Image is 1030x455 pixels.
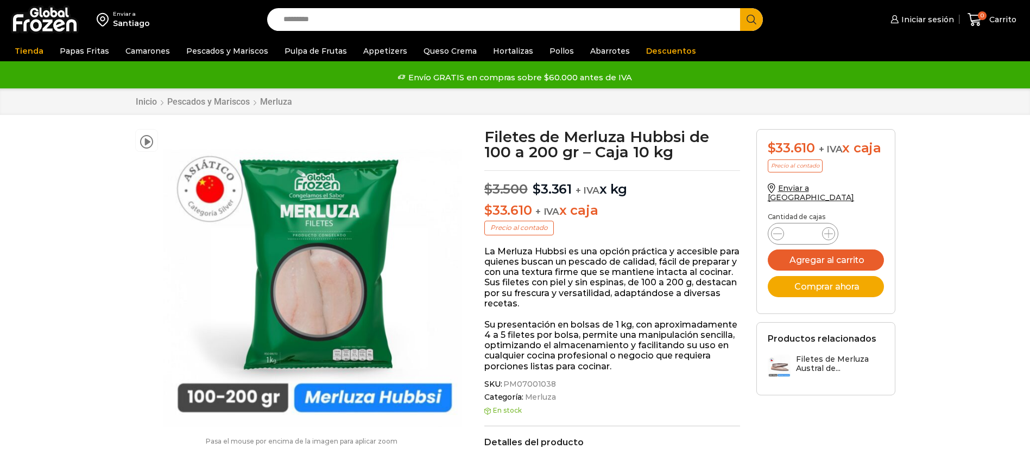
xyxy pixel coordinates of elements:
[484,202,492,218] span: $
[585,41,635,61] a: Abarrotes
[135,97,293,107] nav: Breadcrumb
[533,181,541,197] span: $
[135,97,157,107] a: Inicio
[899,14,954,25] span: Iniciar sesión
[768,355,884,378] a: Filetes de Merluza Austral de...
[167,97,250,107] a: Pescados y Mariscos
[181,41,274,61] a: Pescados y Mariscos
[987,14,1016,25] span: Carrito
[418,41,482,61] a: Queso Crema
[484,407,740,414] p: En stock
[279,41,352,61] a: Pulpa de Frutas
[488,41,539,61] a: Hortalizas
[768,140,776,156] span: $
[978,11,987,20] span: 0
[768,213,884,221] p: Cantidad de cajas
[965,7,1019,33] a: 0 Carrito
[793,226,813,241] input: Product quantity
[535,206,559,217] span: + IVA
[260,97,293,107] a: Merluza
[740,8,763,31] button: Search button
[484,221,554,235] p: Precio al contado
[484,181,492,197] span: $
[484,170,740,197] p: x kg
[113,10,150,18] div: Enviar a
[484,129,740,159] h1: Filetes de Merluza Hubbsi de 100 a 200 gr – Caja 10 kg
[54,41,115,61] a: Papas Fritas
[120,41,175,61] a: Camarones
[484,246,740,309] p: La Merluza Hubbsi es una opción práctica y accesible para quienes buscan un pescado de calidad, f...
[484,181,528,197] bdi: 3.500
[768,140,884,156] div: x caja
[533,181,572,197] bdi: 3.361
[888,9,954,30] a: Iniciar sesión
[484,319,740,371] p: Su presentación en bolsas de 1 kg, con aproximadamente 4 a 5 filetes por bolsa, permite una manip...
[768,159,823,172] p: Precio al contado
[576,185,599,196] span: + IVA
[484,380,740,389] span: SKU:
[9,41,49,61] a: Tienda
[484,393,740,402] span: Categoría:
[819,144,843,155] span: + IVA
[544,41,579,61] a: Pollos
[135,438,469,445] p: Pasa el mouse por encima de la imagen para aplicar zoom
[768,276,884,297] button: Comprar ahora
[484,203,740,219] p: x caja
[768,183,855,202] a: Enviar a [GEOGRAPHIC_DATA]
[796,355,884,373] h3: Filetes de Merluza Austral de...
[97,10,113,29] img: address-field-icon.svg
[768,334,876,344] h2: Productos relacionados
[484,202,532,218] bdi: 33.610
[163,129,462,427] img: filete de merluza
[358,41,413,61] a: Appetizers
[768,249,884,271] button: Agregar al carrito
[502,380,556,389] span: PM07001038
[641,41,702,61] a: Descuentos
[113,18,150,29] div: Santiago
[484,437,740,447] h2: Detalles del producto
[523,393,556,402] a: Merluza
[768,140,815,156] bdi: 33.610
